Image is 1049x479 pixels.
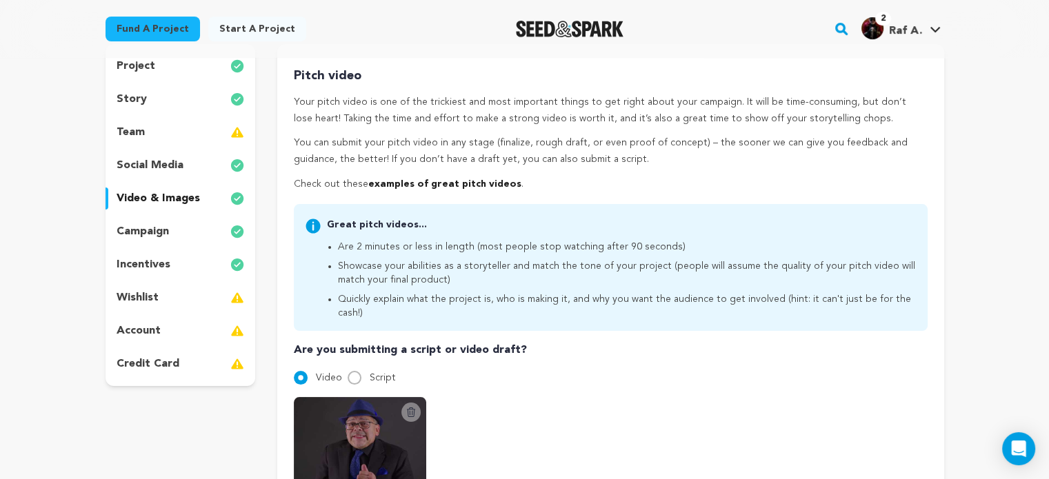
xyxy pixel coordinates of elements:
[230,323,244,339] img: warning-full.svg
[117,58,155,74] p: project
[230,289,244,306] img: warning-full.svg
[316,373,342,383] span: Video
[889,26,921,37] span: Raf A.
[859,14,943,39] a: Raf A.'s Profile
[230,58,244,74] img: check-circle-full.svg
[338,240,916,254] li: Are 2 minutes or less in length (most people stop watching after 90 seconds)
[1002,432,1035,465] div: Open Intercom Messenger
[117,157,183,174] p: social media
[861,17,921,39] div: Raf A.'s Profile
[294,176,927,193] p: Check out these .
[294,135,927,168] p: You can submit your pitch video in any stage (finalize, rough draft, or even proof of concept) – ...
[208,17,306,41] a: Start a project
[875,12,891,26] span: 2
[106,17,200,41] a: Fund a project
[294,342,927,358] p: Are you submitting a script or video draft?
[230,256,244,273] img: check-circle-full.svg
[370,373,396,383] span: Script
[230,356,244,372] img: warning-full.svg
[368,179,521,189] a: examples of great pitch videos
[117,91,147,108] p: story
[106,353,256,375] button: credit card
[294,66,927,86] p: Pitch video
[117,289,159,306] p: wishlist
[106,221,256,243] button: campaign
[117,190,200,207] p: video & images
[516,21,624,37] a: Seed&Spark Homepage
[859,14,943,43] span: Raf A.'s Profile
[117,256,170,273] p: incentives
[106,254,256,276] button: incentives
[106,55,256,77] button: project
[117,223,169,240] p: campaign
[861,17,883,39] img: cd178d9d8c3d6327.jpg
[516,21,624,37] img: Seed&Spark Logo Dark Mode
[117,356,179,372] p: credit card
[106,187,256,210] button: video & images
[230,190,244,207] img: check-circle-full.svg
[327,218,916,232] p: Great pitch videos...
[106,154,256,176] button: social media
[230,124,244,141] img: warning-full.svg
[117,323,161,339] p: account
[106,121,256,143] button: team
[230,223,244,240] img: check-circle-full.svg
[117,124,145,141] p: team
[338,292,916,320] li: Quickly explain what the project is, who is making it, and why you want the audience to get invol...
[294,94,927,128] p: Your pitch video is one of the trickiest and most important things to get right about your campai...
[106,320,256,342] button: account
[230,157,244,174] img: check-circle-full.svg
[106,88,256,110] button: story
[338,259,916,287] li: Showcase your abilities as a storyteller and match the tone of your project (people will assume t...
[106,287,256,309] button: wishlist
[230,91,244,108] img: check-circle-full.svg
